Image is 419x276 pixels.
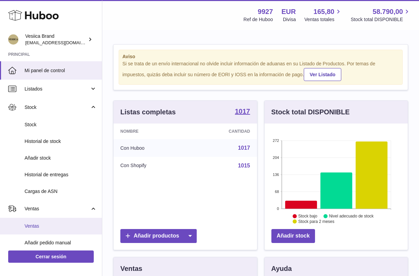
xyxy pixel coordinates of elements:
span: Ventas totales [304,16,342,23]
strong: EUR [282,7,296,16]
span: 58.790,00 [373,7,403,16]
text: Nivel adecuado de stock [329,214,374,218]
text: 0 [277,207,279,211]
span: Stock [25,104,90,111]
text: 136 [273,173,279,177]
td: Con Huboo [114,139,190,157]
strong: Aviso [122,53,399,60]
a: 165,80 Ventas totales [304,7,342,23]
text: Stock para 2 meses [298,219,334,224]
th: Cantidad [190,124,257,139]
a: Cerrar sesión [8,250,94,263]
h3: Listas completas [120,108,176,117]
span: Mi panel de control [25,67,97,74]
div: Vesiica Brand [25,33,87,46]
a: Ver Listado [304,68,341,81]
strong: 1017 [235,108,250,115]
span: Historial de entregas [25,172,97,178]
h3: Stock total DISPONIBLE [271,108,350,117]
h3: Ventas [120,264,142,273]
span: Ventas [25,206,90,212]
span: Historial de stock [25,138,97,145]
span: Cargas de ASN [25,188,97,195]
div: Divisa [283,16,296,23]
a: 1015 [238,163,250,168]
span: 165,80 [314,7,334,16]
span: [EMAIL_ADDRESS][DOMAIN_NAME] [25,40,100,45]
th: Nombre [114,124,190,139]
a: 58.790,00 Stock total DISPONIBLE [351,7,411,23]
strong: 9927 [258,7,273,16]
span: Añadir stock [25,155,97,161]
td: Con Shopify [114,157,190,175]
span: Stock [25,121,97,128]
span: Stock total DISPONIBLE [351,16,411,23]
a: 1017 [238,145,250,151]
div: Si se trata de un envío internacional no olvide incluir información de aduanas en su Listado de P... [122,61,399,81]
span: Listados [25,86,90,92]
text: 68 [275,190,279,194]
a: Añadir productos [120,229,197,243]
text: 204 [273,156,279,160]
h3: Ayuda [271,264,292,273]
span: Añadir pedido manual [25,240,97,246]
div: Ref de Huboo [243,16,273,23]
text: 272 [273,139,279,143]
img: logistic@vesiica.com [8,34,18,45]
text: Stock bajo [298,214,317,218]
a: 1017 [235,108,250,116]
a: Añadir stock [271,229,315,243]
span: Ventas [25,223,97,229]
